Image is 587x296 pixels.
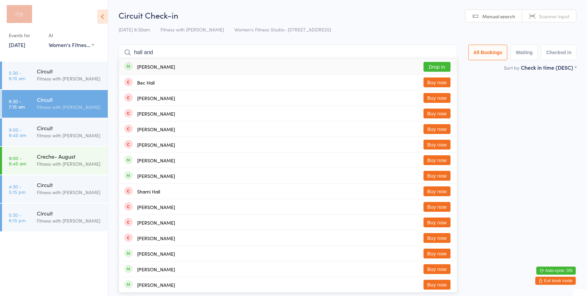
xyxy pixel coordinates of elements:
a: 5:30 -6:15 amCircuitFitness with [PERSON_NAME] [2,62,108,89]
div: [PERSON_NAME] [137,282,175,288]
div: Fitness with [PERSON_NAME] [37,75,102,83]
div: Fitness with [PERSON_NAME] [37,188,102,196]
div: Circuit [37,96,102,103]
div: Fitness with [PERSON_NAME] [37,160,102,168]
div: [PERSON_NAME] [137,64,175,69]
time: 6:30 - 7:15 am [9,98,25,109]
div: [PERSON_NAME] [137,95,175,101]
div: Fitness with [PERSON_NAME] [37,103,102,111]
button: Buy now [424,155,451,165]
div: Bec Hall [137,80,155,85]
div: Fitness with [PERSON_NAME] [37,217,102,225]
button: Buy now [424,249,451,258]
button: Buy now [424,202,451,212]
div: At [49,30,94,41]
div: Circuit [37,124,102,132]
div: [PERSON_NAME] [137,220,175,225]
div: [PERSON_NAME] [137,142,175,147]
time: 9:00 - 9:45 am [9,155,26,166]
button: Buy now [424,171,451,181]
button: Auto-cycle: ON [536,267,576,275]
a: [DATE] [9,41,25,48]
div: Circuit [37,209,102,217]
button: Buy now [424,233,451,243]
button: Drop in [424,62,451,72]
button: All Bookings [468,45,508,60]
button: Exit kiosk mode [535,277,576,285]
a: 4:30 -5:15 pmCircuitFitness with [PERSON_NAME] [2,175,108,203]
div: Creche- August [37,153,102,160]
a: 9:00 -9:45 amCreche- AugustFitness with [PERSON_NAME] [2,147,108,175]
label: Sort by [504,64,519,71]
span: Manual search [482,13,515,20]
div: [PERSON_NAME] [137,267,175,272]
button: Buy now [424,77,451,87]
div: [PERSON_NAME] [137,173,175,179]
div: [PERSON_NAME] [137,111,175,116]
div: Circuit [37,181,102,188]
div: Circuit [37,67,102,75]
a: 6:30 -7:15 amCircuitFitness with [PERSON_NAME] [2,90,108,118]
div: [PERSON_NAME] [137,158,175,163]
time: 5:30 - 6:15 am [9,70,25,81]
div: Women's Fitness Studio- [STREET_ADDRESS] [49,41,94,48]
button: Buy now [424,93,451,103]
div: Fitness with [PERSON_NAME] [37,132,102,139]
input: Search [119,45,457,60]
div: Events for [9,30,42,41]
div: [PERSON_NAME] [137,204,175,210]
time: 5:30 - 6:15 pm [9,212,26,223]
div: [PERSON_NAME] [137,251,175,256]
button: Buy now [424,264,451,274]
button: Buy now [424,140,451,150]
time: 4:30 - 5:15 pm [9,184,26,195]
div: Sharni Hall [137,189,160,194]
time: 9:00 - 9:45 am [9,127,26,138]
button: Buy now [424,124,451,134]
img: Fitness with Zoe [7,5,32,23]
div: [PERSON_NAME] [137,127,175,132]
button: Buy now [424,280,451,290]
button: Buy now [424,109,451,118]
button: Buy now [424,186,451,196]
button: Waiting [511,45,538,60]
button: Buy now [424,218,451,227]
span: Fitness with [PERSON_NAME] [160,26,224,33]
div: Check in time (DESC) [521,64,577,71]
span: Women's Fitness Studio- [STREET_ADDRESS] [234,26,331,33]
h2: Circuit Check-in [119,9,577,21]
div: [PERSON_NAME] [137,235,175,241]
button: Checked in [541,45,577,60]
span: Scanner input [539,13,569,20]
a: 9:00 -9:45 amCircuitFitness with [PERSON_NAME] [2,118,108,146]
span: [DATE] 6:30am [119,26,150,33]
a: 5:30 -6:15 pmCircuitFitness with [PERSON_NAME] [2,204,108,231]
